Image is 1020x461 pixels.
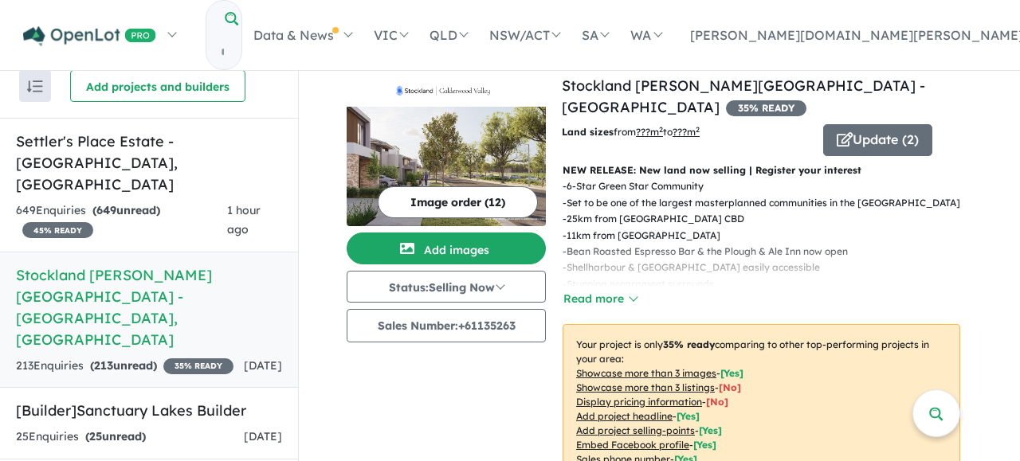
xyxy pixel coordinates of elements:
[242,7,363,63] a: Data & News
[206,35,238,69] input: Try estate name, suburb, builder or developer
[571,7,619,63] a: SA
[418,7,478,63] a: QLD
[619,7,672,63] a: WA
[478,7,571,63] a: NSW/ACT
[363,7,418,63] a: VIC
[23,26,156,46] img: Openlot PRO Logo White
